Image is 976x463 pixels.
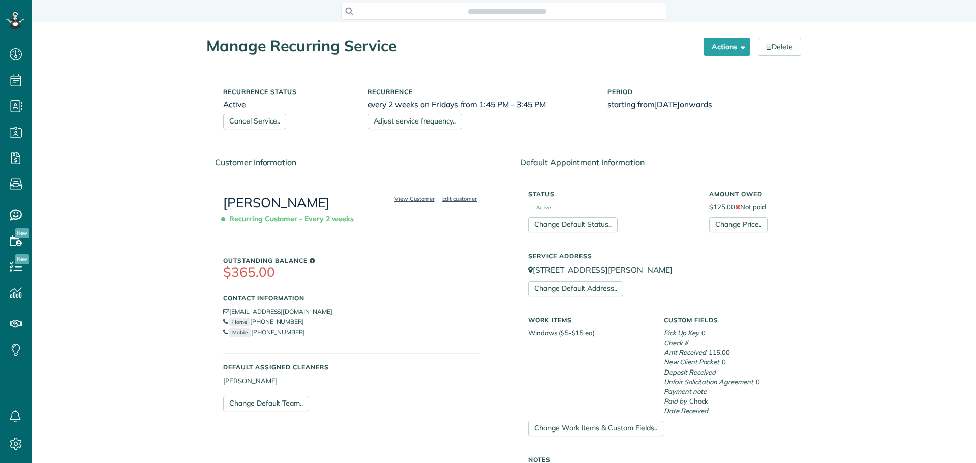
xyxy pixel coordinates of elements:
[528,281,623,296] a: Change Default Address..
[528,253,784,259] h5: Service Address
[223,194,329,211] a: [PERSON_NAME]
[655,99,680,109] span: [DATE]
[664,348,706,356] em: Amt Received
[722,358,726,366] span: 0
[478,6,536,16] span: Search ZenMaid…
[229,328,251,337] small: Mobile
[607,88,784,95] h5: Period
[207,148,496,176] div: Customer Information
[756,378,760,386] span: 0
[223,88,352,95] h5: Recurrence status
[368,88,593,95] h5: Recurrence
[701,329,706,337] span: 0
[223,295,480,301] h5: Contact Information
[223,328,305,336] a: Mobile[PHONE_NUMBER]
[528,217,618,232] a: Change Default Status..
[664,338,688,347] em: Check #
[664,329,699,337] em: Pick Up Key
[223,396,309,411] a: Change Default Team..
[368,100,593,109] h6: every 2 weeks on Fridays from 1:45 PM - 3:45 PM
[512,148,801,176] div: Default Appointment Information
[664,317,784,323] h5: Custom Fields
[528,456,784,463] h5: Notes
[223,306,480,317] li: [EMAIL_ADDRESS][DOMAIN_NAME]
[664,378,753,386] em: Unfair Solicitation Agreement
[709,217,768,232] a: Change Price..
[664,358,719,366] em: New Client Packet
[223,114,286,129] a: Cancel Service..
[528,191,694,197] h5: Status
[391,194,438,203] a: View Customer
[528,205,551,210] span: Active
[709,191,784,197] h5: Amount Owed
[223,376,480,386] li: [PERSON_NAME]
[223,257,480,264] h5: Outstanding Balance
[15,228,29,238] span: New
[528,317,649,323] h5: Work Items
[664,397,687,405] em: Paid by
[223,100,352,109] h6: Active
[528,264,784,276] p: [STREET_ADDRESS][PERSON_NAME]
[528,421,663,436] a: Change Work Items & Custom Fields..
[701,186,792,232] div: $125.00 Not paid
[607,100,784,109] h6: starting from onwards
[528,328,649,338] li: Windows ($5-$15 ea)
[664,407,708,415] em: Date Received
[229,318,250,326] small: Home
[664,368,716,376] em: Deposit Received
[223,210,358,228] span: Recurring Customer - Every 2 weeks
[709,348,730,356] span: 115.00
[206,38,696,54] h1: Manage Recurring Service
[223,364,480,371] h5: Default Assigned Cleaners
[758,38,801,56] a: Delete
[223,265,480,280] h3: $365.00
[368,114,462,129] a: Adjust service frequency..
[223,318,304,325] a: Home[PHONE_NUMBER]
[439,194,480,203] a: Edit customer
[689,397,708,405] span: Check
[664,387,707,395] em: Payment note
[15,254,29,264] span: New
[704,38,750,56] button: Actions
